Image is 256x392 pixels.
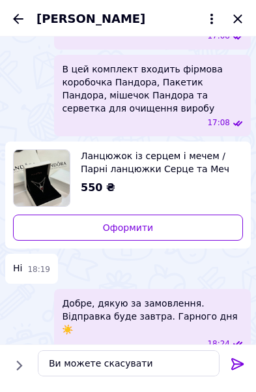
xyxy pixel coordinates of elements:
button: Закрити [230,11,246,27]
a: Оформити [13,215,243,241]
img: 6462199883_w700_h500_tsepochka-s-serdtsem.jpg [14,150,70,206]
span: 550 ₴ [81,181,115,194]
span: 17:08 12.10.2025 [207,117,230,128]
span: 18:24 12.10.2025 [207,339,230,350]
span: 18:19 12.10.2025 [27,264,50,275]
span: 17:08 12.10.2025 [207,31,230,42]
textarea: Ви можете скасувати [38,350,220,376]
button: [PERSON_NAME] [36,10,220,27]
span: В цей комплект входить фірмова коробочка Пандора, Пакетик Пандора, мішечок Пандора та серветка дл... [62,63,243,115]
button: Назад [10,11,26,27]
a: Переглянути товар [13,149,243,207]
span: Ланцюжок із серцем і мечем / Парні ланцюжки Серце та Меч із неіржавкої сталі / [GEOGRAPHIC_DATA] ... [81,149,233,175]
span: Добре, дякую за замовлення. Відправка буде завтра. Гарного дня☀️ [62,297,243,336]
span: Ні [13,262,22,275]
button: Показати кнопки [10,357,27,374]
span: [PERSON_NAME] [36,10,145,27]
